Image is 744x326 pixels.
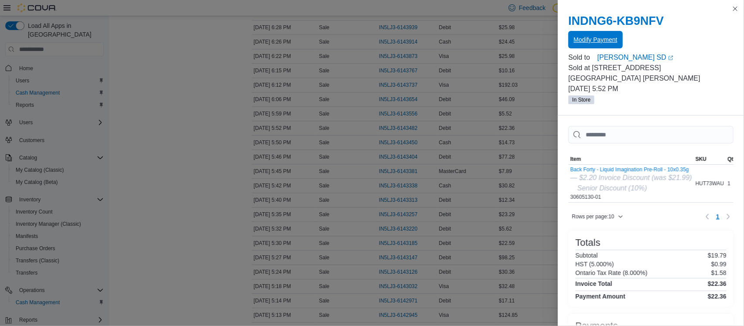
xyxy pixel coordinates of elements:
[568,95,595,104] span: In Store
[570,156,581,163] span: Item
[570,166,692,200] div: 30605130-01
[577,184,647,192] i: Senior Discount (10%)
[702,210,734,224] nav: Pagination for table: MemoryTable from EuiInMemoryTable
[572,96,591,104] span: In Store
[711,261,727,268] p: $0.99
[694,154,726,164] button: SKU
[568,52,595,63] div: Sold to
[568,84,734,94] p: [DATE] 5:52 PM
[726,178,738,189] div: 1
[568,211,626,222] button: Rows per page:10
[575,238,600,248] h3: Totals
[598,52,734,63] a: [PERSON_NAME] SDExternal link
[696,180,724,187] span: HUT73WAU
[727,156,736,163] span: Qty
[575,293,625,300] h4: Payment Amount
[696,156,707,163] span: SKU
[568,63,734,84] p: Sold at [STREET_ADDRESS][GEOGRAPHIC_DATA] [PERSON_NAME]
[708,280,727,287] h4: $22.36
[575,280,612,287] h4: Invoice Total
[575,269,648,276] h6: Ontario Tax Rate (8.000%)
[575,261,614,268] h6: HST (5.000%)
[572,213,614,220] span: Rows per page : 10
[568,31,622,48] button: Modify Payment
[574,35,617,44] span: Modify Payment
[711,269,727,276] p: $1.58
[708,293,727,300] h4: $22.36
[568,126,734,143] input: This is a search bar. As you type, the results lower in the page will automatically filter.
[702,211,713,222] button: Previous page
[570,166,692,173] button: Back Forty - Liquid Imagination Pre-Roll - 10x0.35g
[575,252,598,259] h6: Subtotal
[726,154,738,164] button: Qty
[730,3,741,14] button: Close this dialog
[713,210,723,224] button: Page 1 of 1
[708,252,727,259] p: $19.79
[568,154,693,164] button: Item
[570,173,692,183] div: — $2.20 Invoice Discount (was $21.99)
[723,211,734,222] button: Next page
[568,14,734,28] h2: INDNG6-KB9NFV
[713,210,723,224] ul: Pagination for table: MemoryTable from EuiInMemoryTable
[716,212,720,221] span: 1
[668,55,673,61] svg: External link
